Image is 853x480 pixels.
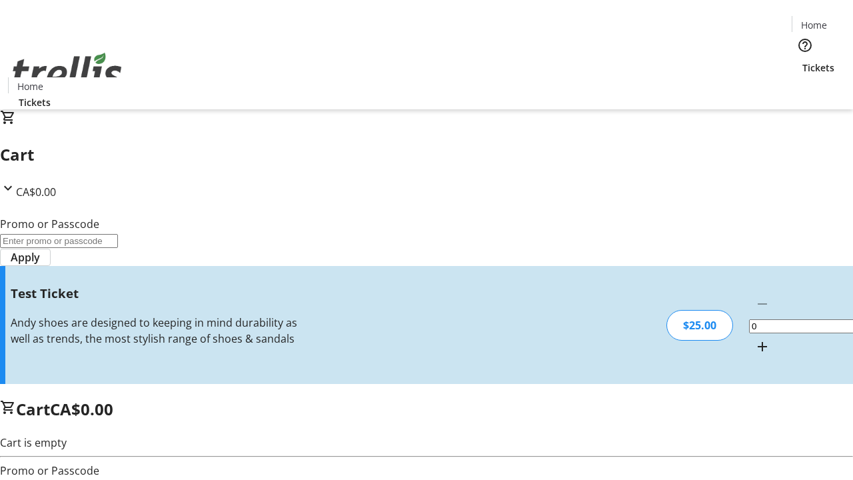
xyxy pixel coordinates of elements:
span: Tickets [19,95,51,109]
button: Cart [792,75,818,101]
span: Tickets [802,61,834,75]
span: Home [17,79,43,93]
a: Tickets [792,61,845,75]
a: Home [9,79,51,93]
a: Tickets [8,95,61,109]
img: Orient E2E Organization d5sCwGF6H7's Logo [8,38,127,105]
button: Help [792,32,818,59]
div: Andy shoes are designed to keeping in mind durability as well as trends, the most stylish range o... [11,315,302,347]
button: Increment by one [749,333,776,360]
span: CA$0.00 [16,185,56,199]
h3: Test Ticket [11,284,302,303]
div: $25.00 [666,310,733,341]
span: CA$0.00 [50,398,113,420]
span: Home [801,18,827,32]
a: Home [792,18,835,32]
span: Apply [11,249,40,265]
